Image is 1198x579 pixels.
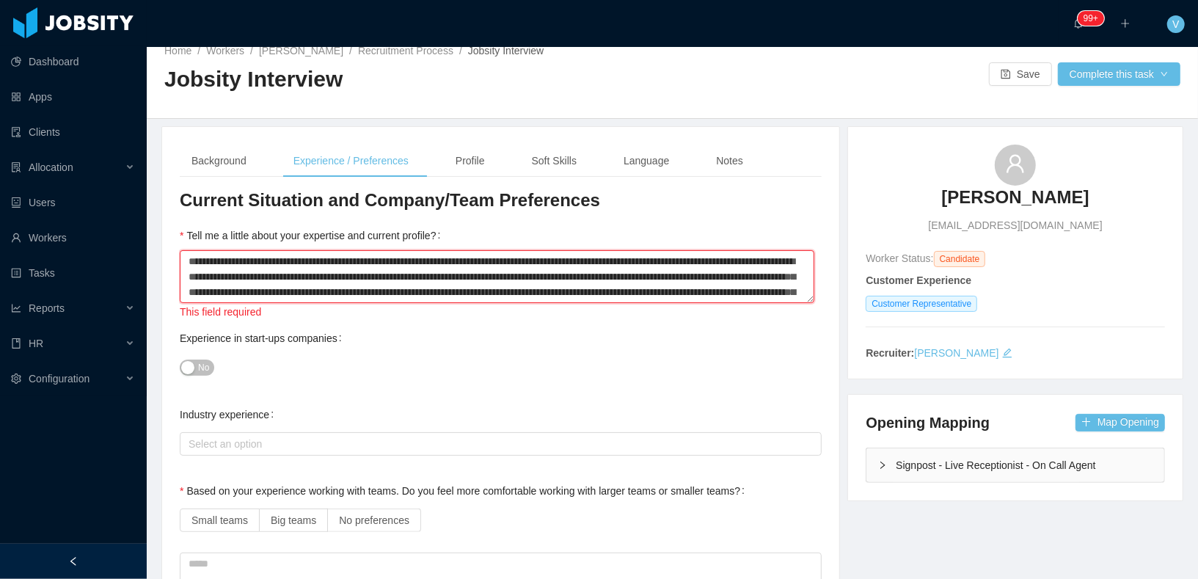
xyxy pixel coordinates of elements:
[1073,18,1084,29] i: icon: bell
[1172,15,1179,33] span: V
[520,145,588,178] div: Soft Skills
[29,302,65,314] span: Reports
[866,412,990,433] h4: Opening Mapping
[180,189,822,212] h3: Current Situation and Company/Team Preferences
[180,360,214,376] button: Experience in start-ups companies
[180,230,446,241] label: Tell me a little about your expertise and current profile?
[180,250,814,303] textarea: Tell me a little about your expertise and current profile?
[1120,18,1131,29] i: icon: plus
[941,186,1089,209] h3: [PERSON_NAME]
[11,223,135,252] a: icon: userWorkers
[612,145,681,178] div: Language
[866,296,977,312] span: Customer Representative
[180,409,280,420] label: Industry experience
[29,161,73,173] span: Allocation
[180,332,348,344] label: Experience in start-ups companies
[11,188,135,217] a: icon: robotUsers
[704,145,755,178] div: Notes
[934,251,986,267] span: Candidate
[1078,11,1104,26] sup: 302
[914,347,998,359] a: [PERSON_NAME]
[444,145,497,178] div: Profile
[1075,414,1165,431] button: icon: plusMap Opening
[349,45,352,57] span: /
[11,338,21,349] i: icon: book
[189,437,806,451] div: Select an option
[197,45,200,57] span: /
[271,514,316,526] span: Big teams
[866,274,971,286] strong: Customer Experience
[259,45,343,57] a: [PERSON_NAME]
[878,461,887,470] i: icon: right
[1005,153,1026,174] i: icon: user
[358,45,453,57] a: Recruitment Process
[866,448,1164,482] div: icon: rightSignpost - Live Receptionist - On Call Agent
[468,45,544,57] span: Jobsity Interview
[11,117,135,147] a: icon: auditClients
[164,65,673,95] h2: Jobsity Interview
[191,514,248,526] span: Small teams
[11,47,135,76] a: icon: pie-chartDashboard
[11,162,21,172] i: icon: solution
[11,82,135,112] a: icon: appstoreApps
[206,45,244,57] a: Workers
[11,258,135,288] a: icon: profileTasks
[866,252,933,264] span: Worker Status:
[11,303,21,313] i: icon: line-chart
[282,145,420,178] div: Experience / Preferences
[866,347,914,359] strong: Recruiter:
[11,374,21,384] i: icon: setting
[29,373,90,385] span: Configuration
[164,45,191,57] a: Home
[180,145,258,178] div: Background
[339,514,409,526] span: No preferences
[29,338,43,349] span: HR
[180,485,750,497] label: Based on your experience working with teams. Do you feel more comfortable working with larger tea...
[459,45,462,57] span: /
[1058,62,1180,86] button: Complete this taskicon: down
[250,45,253,57] span: /
[1002,348,1012,358] i: icon: edit
[180,305,822,321] div: This field required
[989,62,1052,86] button: icon: saveSave
[941,186,1089,218] a: [PERSON_NAME]
[929,218,1103,233] span: [EMAIL_ADDRESS][DOMAIN_NAME]
[184,435,192,453] input: Industry experience
[198,360,209,375] span: No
